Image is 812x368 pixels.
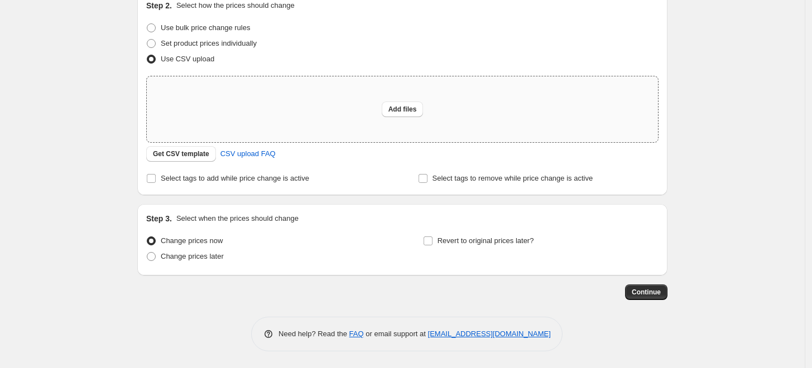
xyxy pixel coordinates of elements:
[349,330,364,338] a: FAQ
[220,148,276,159] span: CSV upload FAQ
[278,330,349,338] span: Need help? Read the
[364,330,428,338] span: or email support at
[161,39,257,47] span: Set product prices individually
[632,288,661,297] span: Continue
[428,330,551,338] a: [EMAIL_ADDRESS][DOMAIN_NAME]
[214,145,282,163] a: CSV upload FAQ
[388,105,417,114] span: Add files
[161,252,224,260] span: Change prices later
[438,236,534,245] span: Revert to original prices later?
[625,284,667,300] button: Continue
[161,23,250,32] span: Use bulk price change rules
[146,146,216,162] button: Get CSV template
[382,101,424,117] button: Add files
[146,213,172,224] h2: Step 3.
[153,149,209,158] span: Get CSV template
[161,236,223,245] span: Change prices now
[433,174,593,182] span: Select tags to remove while price change is active
[161,55,214,63] span: Use CSV upload
[161,174,309,182] span: Select tags to add while price change is active
[176,213,299,224] p: Select when the prices should change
